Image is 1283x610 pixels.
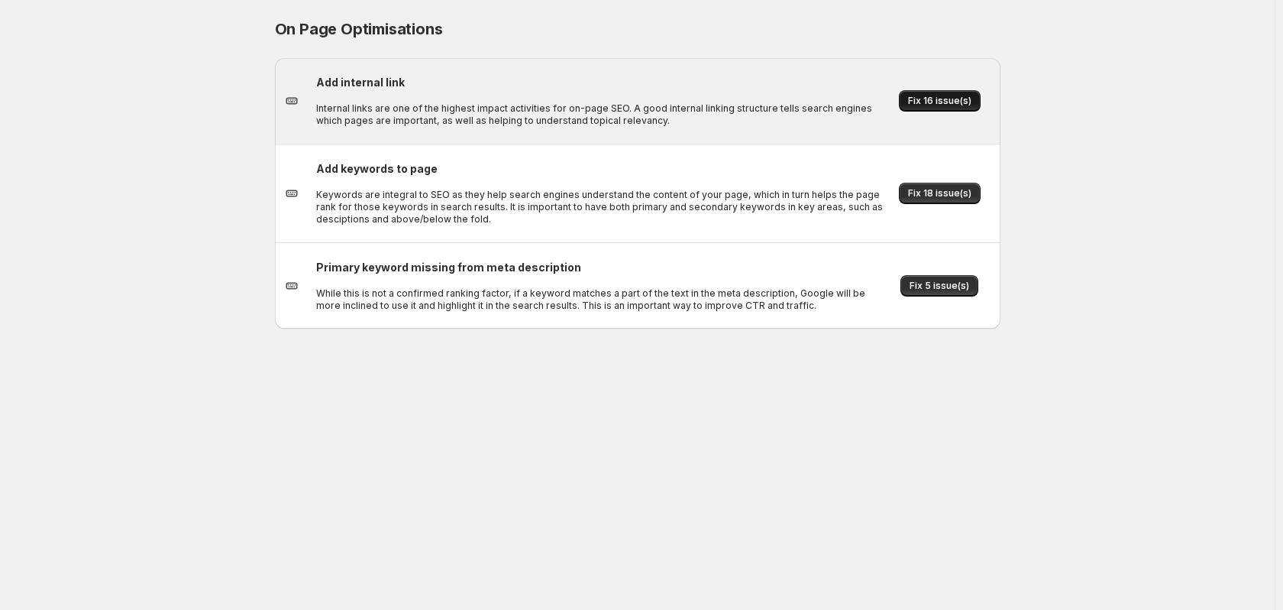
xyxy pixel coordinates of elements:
[316,161,438,177] h2: Add keywords to page
[316,260,581,275] h2: Primary keyword missing from meta description
[908,187,971,200] span: Fix 18 issue(s)
[900,275,978,297] button: Fix 5 issue(s)
[275,20,443,38] span: On Page Optimisations
[316,189,884,226] p: Keywords are integral to SEO as they help search engines understand the content of your page, whi...
[316,287,886,312] p: While this is not a confirmed ranking factor, if a keyword matches a part of the text in the meta...
[910,280,969,292] span: Fix 5 issue(s)
[908,95,971,107] span: Fix 16 issue(s)
[899,90,981,112] button: Fix 16 issue(s)
[899,183,981,204] button: Fix 18 issue(s)
[316,75,405,90] h2: Add internal link
[316,102,884,127] p: Internal links are one of the highest impact activities for on-page SEO. A good internal linking ...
